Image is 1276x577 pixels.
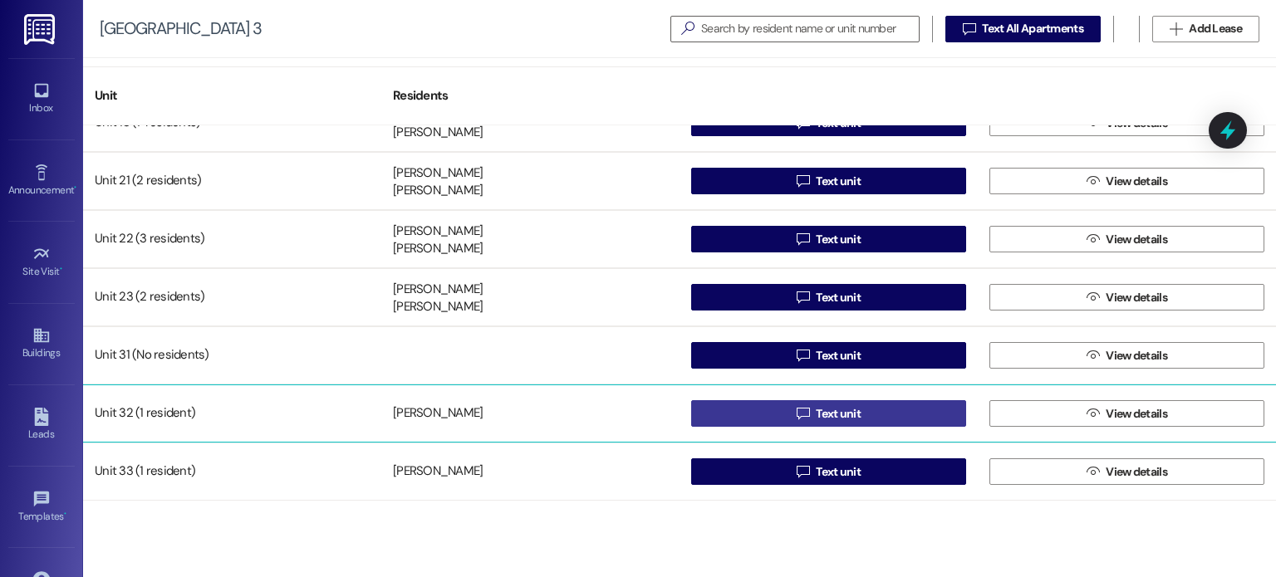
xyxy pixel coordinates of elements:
button: View details [989,226,1264,252]
button: View details [989,400,1264,427]
button: View details [989,458,1264,485]
div: Unit 22 (3 residents) [83,222,381,256]
span: Text unit [816,463,861,481]
span: • [60,263,62,275]
span: Text unit [816,289,861,306]
span: View details [1106,231,1167,248]
a: Templates • [8,485,75,530]
div: [PERSON_NAME] [393,125,483,142]
i:  [1087,407,1099,420]
div: Unit 23 (2 residents) [83,281,381,314]
div: [PERSON_NAME] [393,241,483,258]
div: [PERSON_NAME] [393,222,483,240]
div: [PERSON_NAME] [393,281,483,298]
i:  [797,174,809,188]
i:  [1087,349,1099,362]
i:  [1170,22,1182,36]
span: Text unit [816,405,861,423]
i:  [675,20,701,37]
button: Add Lease [1152,16,1259,42]
button: View details [989,284,1264,311]
button: Text unit [691,342,966,369]
span: View details [1106,173,1167,190]
button: Text All Apartments [945,16,1101,42]
i:  [797,407,809,420]
span: View details [1106,289,1167,306]
a: Leads [8,403,75,447]
span: View details [1106,347,1167,364]
div: Residents [381,76,680,116]
i:  [1087,291,1099,304]
div: Unit 32 (1 resident) [83,397,381,430]
span: • [64,508,66,520]
div: Unit 31 (No residents) [83,339,381,372]
div: Unit 33 (1 resident) [83,455,381,488]
i:  [1087,465,1099,478]
button: Text unit [691,168,966,194]
i:  [797,232,809,246]
button: Text unit [691,400,966,427]
i:  [963,22,975,36]
button: View details [989,168,1264,194]
i:  [1087,174,1099,188]
i:  [797,349,809,362]
div: [PERSON_NAME] [393,183,483,200]
input: Search by resident name or unit number [701,17,919,41]
div: [PERSON_NAME] [393,405,483,423]
button: Text unit [691,226,966,252]
div: [GEOGRAPHIC_DATA] 3 [100,20,262,37]
img: ResiDesk Logo [24,14,58,45]
span: Text unit [816,347,861,364]
div: Unit 21 (2 residents) [83,164,381,198]
i:  [797,465,809,478]
span: Text unit [816,231,861,248]
span: Text unit [816,173,861,190]
button: Text unit [691,284,966,311]
i:  [797,291,809,304]
span: View details [1106,463,1167,481]
button: View details [989,342,1264,369]
span: View details [1106,405,1167,423]
div: [PERSON_NAME] [393,463,483,481]
span: Add Lease [1189,20,1242,37]
span: Text All Apartments [982,20,1083,37]
span: • [74,182,76,193]
a: Site Visit • [8,240,75,285]
div: [PERSON_NAME] [393,299,483,316]
i:  [1087,232,1099,246]
div: [PERSON_NAME] [393,164,483,182]
button: Text unit [691,458,966,485]
div: Unit [83,76,381,116]
a: Buildings [8,321,75,366]
a: Inbox [8,76,75,121]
